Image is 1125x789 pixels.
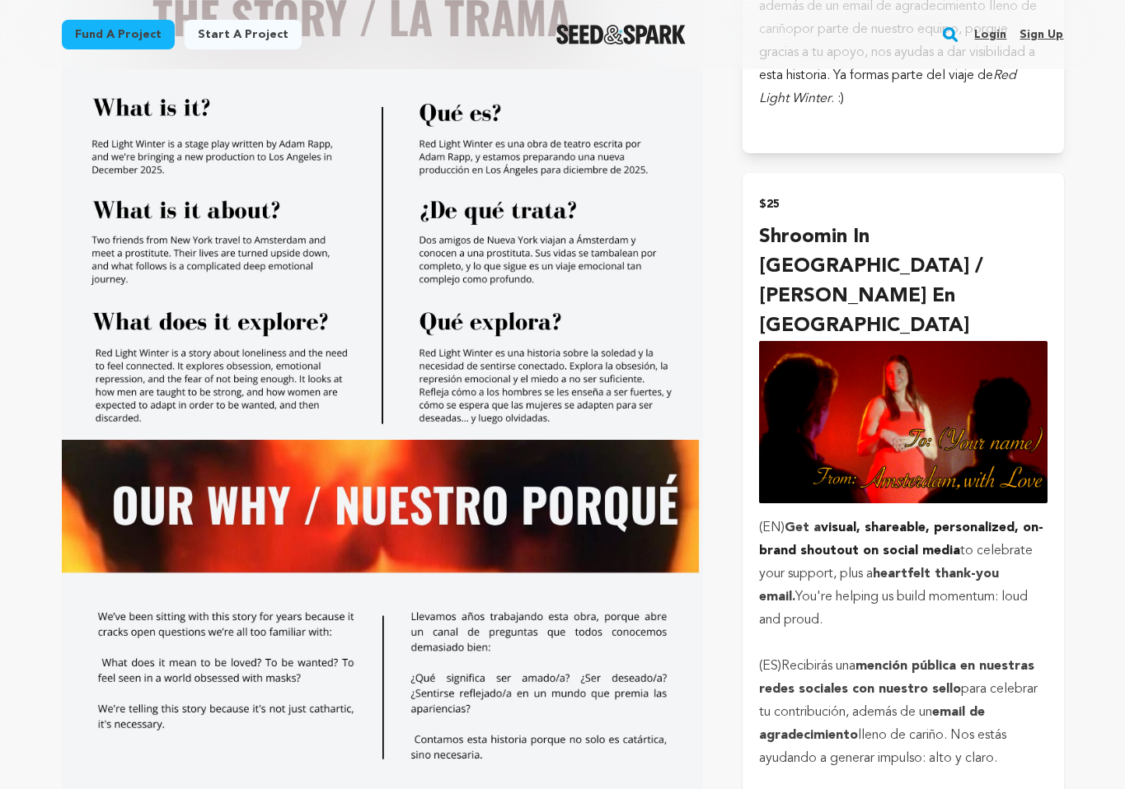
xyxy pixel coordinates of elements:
strong: heartfelt thank-you email. [759,567,999,604]
span: lleno de cariño. Nos estás ayudando a generar impulso: alto y claro. [759,729,1006,765]
span: para celebrar tu contribución, además de un [759,683,1038,719]
a: Start a project [185,20,302,49]
a: Login [974,21,1006,48]
h4: Shroomin in [GEOGRAPHIC_DATA] / [PERSON_NAME] en [GEOGRAPHIC_DATA] [759,222,1047,341]
a: Fund a project [62,20,175,49]
p: (ES) [759,655,1047,770]
img: 1753653272-RLW%20CFP%20(7).jpg [62,79,704,440]
img: incentive [759,341,1047,502]
span: You're helping us build momentum: loud and proud. [759,591,1028,627]
strong: email de agradecimiento [759,706,985,742]
strong: Get a [785,521,821,535]
h2: $25 [759,193,1047,216]
img: Seed&Spark Logo Dark Mode [556,25,686,44]
strong: visual, shareable, personalized, on-brand shoutout on social media [759,521,1043,558]
span: Recibirás una [781,660,855,673]
span: to celebrate your support, plus a [759,544,1033,581]
p: (EN) [759,516,1047,632]
a: Seed&Spark Homepage [556,25,686,44]
a: Sign up [1020,21,1063,48]
span: . :) [831,92,844,105]
strong: mención pública en nuestras redes sociales con nuestro sello [759,660,1034,696]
